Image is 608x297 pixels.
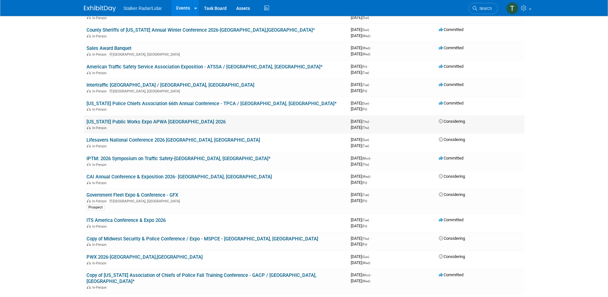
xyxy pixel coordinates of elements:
[371,174,372,179] span: -
[370,27,371,32] span: -
[368,64,369,69] span: -
[87,107,91,111] img: In-Person Event
[371,156,372,160] span: -
[351,272,372,277] span: [DATE]
[439,272,463,277] span: Committed
[86,205,105,210] div: Prospect
[87,261,91,264] img: In-Person Event
[362,193,369,197] span: (Tue)
[92,52,109,57] span: In-Person
[351,15,369,20] span: [DATE]
[87,199,91,202] img: In-Person Event
[92,261,109,265] span: In-Person
[439,217,463,222] span: Committed
[86,51,346,57] div: [GEOGRAPHIC_DATA], [GEOGRAPHIC_DATA]
[506,2,518,14] img: Thomas Kenia
[86,64,323,70] a: American Traffic Safety Service Association Exposition - ATSSA / [GEOGRAPHIC_DATA], [GEOGRAPHIC_D...
[351,278,370,283] span: [DATE]
[351,27,371,32] span: [DATE]
[362,279,370,283] span: (Wed)
[92,199,109,203] span: In-Person
[362,224,367,228] span: (Fri)
[87,181,91,184] img: In-Person Event
[86,82,254,88] a: Intertraffic [GEOGRAPHIC_DATA] / [GEOGRAPHIC_DATA], [GEOGRAPHIC_DATA]
[362,181,367,184] span: (Fri)
[362,89,367,93] span: (Fri)
[92,181,109,185] span: In-Person
[439,27,463,32] span: Committed
[439,236,465,241] span: Considering
[92,163,109,167] span: In-Person
[362,120,369,123] span: (Thu)
[362,243,367,246] span: (Fri)
[86,119,226,125] a: [US_STATE] Public Works Expo APWA [GEOGRAPHIC_DATA] 2026
[362,16,369,20] span: (Sun)
[351,70,369,75] span: [DATE]
[92,243,109,247] span: In-Person
[351,162,369,167] span: [DATE]
[92,34,109,38] span: In-Person
[370,119,371,124] span: -
[351,174,372,179] span: [DATE]
[87,126,91,129] img: In-Person Event
[362,273,370,277] span: (Mon)
[351,82,371,87] span: [DATE]
[351,236,371,241] span: [DATE]
[86,156,271,161] a: IPTM: 2026 Symposium on Traffic Safety-[GEOGRAPHIC_DATA], [GEOGRAPHIC_DATA]*
[351,119,371,124] span: [DATE]
[351,217,371,222] span: [DATE]
[351,180,367,185] span: [DATE]
[362,157,370,160] span: (Mon)
[362,255,369,259] span: (Sun)
[351,45,372,50] span: [DATE]
[351,137,371,142] span: [DATE]
[351,125,369,130] span: [DATE]
[439,174,465,179] span: Considering
[87,89,91,92] img: In-Person Event
[87,224,91,228] img: In-Person Event
[92,71,109,75] span: In-Person
[86,27,315,33] a: County Sheriffs of [US_STATE] Annual Winter Conference 2026-[GEOGRAPHIC_DATA],[GEOGRAPHIC_DATA]*
[439,101,463,106] span: Committed
[86,137,260,143] a: Lifesavers National Conference 2026 [GEOGRAPHIC_DATA], [GEOGRAPHIC_DATA]
[124,6,162,11] span: Stalker Radar/Lidar
[439,82,463,87] span: Committed
[86,88,346,93] div: [GEOGRAPHIC_DATA], [GEOGRAPHIC_DATA]
[351,101,371,106] span: [DATE]
[362,163,369,166] span: (Thu)
[351,88,367,93] span: [DATE]
[351,260,370,265] span: [DATE]
[87,71,91,74] img: In-Person Event
[469,3,498,14] a: Search
[362,71,369,74] span: (Tue)
[362,237,369,240] span: (Thu)
[86,254,203,260] a: PWX 2026-[GEOGRAPHIC_DATA],[GEOGRAPHIC_DATA]
[92,107,109,112] span: In-Person
[439,254,465,259] span: Considering
[351,64,369,69] span: [DATE]
[439,45,463,50] span: Committed
[439,137,465,142] span: Considering
[84,5,116,12] img: ExhibitDay
[362,65,367,68] span: (Fri)
[439,119,465,124] span: Considering
[370,236,371,241] span: -
[87,163,91,166] img: In-Person Event
[439,64,463,69] span: Committed
[86,101,337,106] a: [US_STATE] Police Chiefs Association 66th Annual Conference - TPCA / [GEOGRAPHIC_DATA], [GEOGRAPH...
[370,101,371,106] span: -
[87,52,91,56] img: In-Person Event
[362,83,369,87] span: (Tue)
[351,192,371,197] span: [DATE]
[87,285,91,289] img: In-Person Event
[87,144,91,147] img: In-Person Event
[351,242,367,246] span: [DATE]
[86,236,318,242] a: Copy of Midwest Security & Police Conference / Expo - MSPCE - [GEOGRAPHIC_DATA], [GEOGRAPHIC_DATA]
[351,51,370,56] span: [DATE]
[370,254,371,259] span: -
[362,199,367,203] span: (Fri)
[370,82,371,87] span: -
[370,217,371,222] span: -
[362,126,369,129] span: (Thu)
[87,34,91,37] img: In-Person Event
